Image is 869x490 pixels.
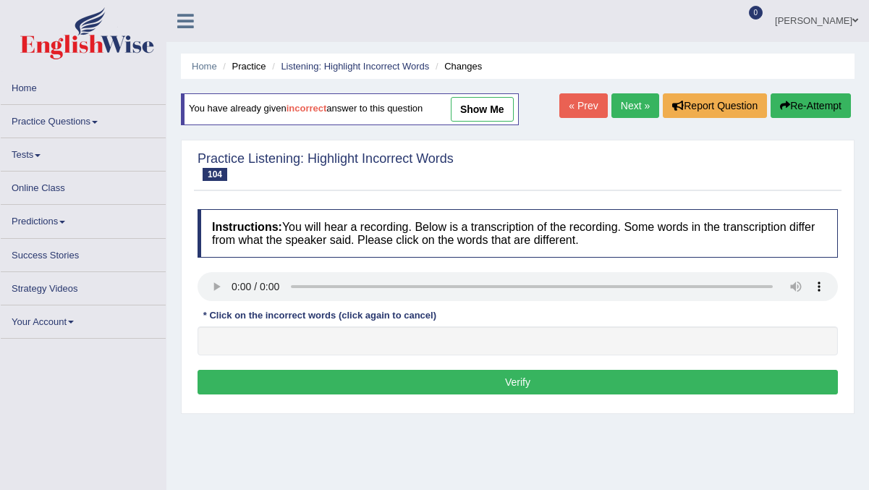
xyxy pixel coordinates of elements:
[749,6,763,20] span: 0
[219,59,266,73] li: Practice
[1,272,166,300] a: Strategy Videos
[287,104,327,114] b: incorrect
[281,61,429,72] a: Listening: Highlight Incorrect Words
[611,93,659,118] a: Next »
[203,168,227,181] span: 104
[1,305,166,334] a: Your Account
[451,97,514,122] a: show me
[1,205,166,233] a: Predictions
[192,61,217,72] a: Home
[212,221,282,233] b: Instructions:
[559,93,607,118] a: « Prev
[1,138,166,166] a: Tests
[181,93,519,125] div: You have already given answer to this question
[1,239,166,267] a: Success Stories
[1,172,166,200] a: Online Class
[198,370,838,394] button: Verify
[1,105,166,133] a: Practice Questions
[198,209,838,258] h4: You will hear a recording. Below is a transcription of the recording. Some words in the transcrip...
[198,308,442,322] div: * Click on the incorrect words (click again to cancel)
[432,59,482,73] li: Changes
[663,93,767,118] button: Report Question
[1,72,166,100] a: Home
[198,152,454,181] h2: Practice Listening: Highlight Incorrect Words
[771,93,851,118] button: Re-Attempt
